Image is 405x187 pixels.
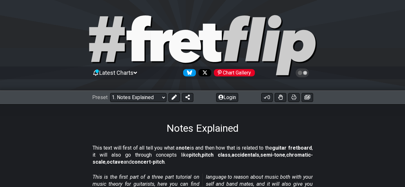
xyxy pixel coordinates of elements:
select: Preset [110,93,166,102]
button: Login [216,93,238,102]
strong: pitch [189,152,201,158]
button: Toggle Dexterity for all fretkits [275,93,286,102]
strong: semi-tone [260,152,285,158]
strong: pitch class [202,152,231,158]
strong: guitar fretboard [272,145,312,151]
strong: accidentals [231,152,259,158]
button: 0 [261,93,273,102]
button: Share Preset [182,93,193,102]
strong: octave [107,159,124,165]
a: Follow #fretflip at X [196,69,211,76]
h1: Notes Explained [166,122,239,134]
strong: note [179,145,190,151]
button: Print [288,93,300,102]
span: Preset [92,94,108,100]
span: Latest Charts [99,69,134,76]
span: Toggle light / dark theme [299,70,306,76]
button: Create image [302,93,313,102]
a: #fretflip at Pinterest [211,69,255,76]
p: This text will first of all tell you what a is and then how that is related to the , it will also... [93,144,313,166]
button: Edit Preset [168,93,180,102]
div: Chart Gallery [214,69,255,76]
a: Follow #fretflip at Bluesky [181,69,196,76]
strong: concert-pitch [132,159,165,165]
